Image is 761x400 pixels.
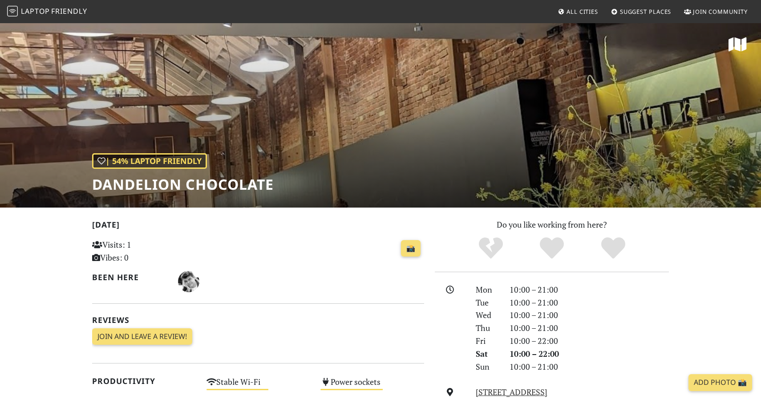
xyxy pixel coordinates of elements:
span: Join Community [693,8,748,16]
div: | 54% Laptop Friendly [92,153,207,169]
div: 10:00 – 22:00 [504,347,674,360]
div: Stable Wi-Fi [201,375,316,397]
div: Yes [521,236,583,261]
div: Wed [470,309,504,322]
div: 10:00 – 21:00 [504,360,674,373]
div: 10:00 – 21:00 [504,283,674,296]
span: Friendly [51,6,87,16]
p: Do you like working from here? [435,218,669,231]
div: Thu [470,322,504,335]
div: 10:00 – 21:00 [504,309,674,322]
img: 2406-vlad.jpg [178,271,199,292]
span: Laptop [21,6,50,16]
div: Mon [470,283,504,296]
span: All Cities [567,8,598,16]
h2: [DATE] [92,220,424,233]
div: 10:00 – 21:00 [504,322,674,335]
a: All Cities [554,4,602,20]
a: Suggest Places [607,4,675,20]
div: 10:00 – 22:00 [504,335,674,347]
a: Join and leave a review! [92,328,192,345]
a: Add Photo 📸 [688,374,752,391]
h1: Dandelion Chocolate [92,176,274,193]
div: 10:00 – 21:00 [504,296,674,309]
span: Vlad Sitalo [178,275,199,286]
div: Sun [470,360,504,373]
h2: Productivity [92,376,196,386]
a: Join Community [680,4,751,20]
div: Tue [470,296,504,309]
div: Power sockets [315,375,429,397]
h2: Reviews [92,315,424,325]
div: Sat [470,347,504,360]
a: LaptopFriendly LaptopFriendly [7,4,87,20]
p: Visits: 1 Vibes: 0 [92,238,196,264]
a: [STREET_ADDRESS] [476,387,547,397]
div: Fri [470,335,504,347]
a: 📸 [401,240,421,257]
div: No [460,236,522,261]
div: Definitely! [583,236,644,261]
h2: Been here [92,273,167,282]
span: Suggest Places [620,8,672,16]
img: LaptopFriendly [7,6,18,16]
